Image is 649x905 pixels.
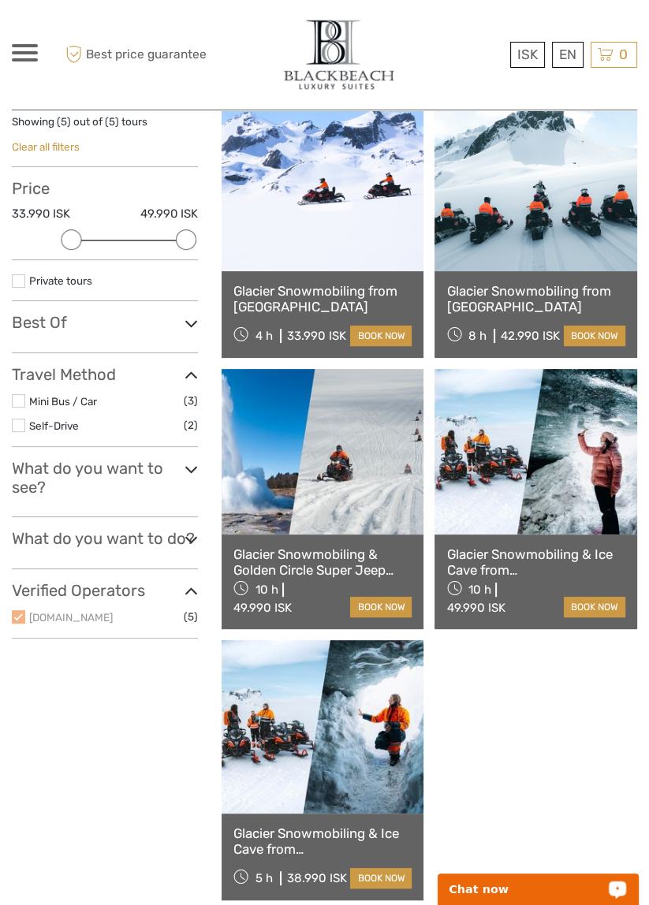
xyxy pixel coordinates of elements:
[29,274,92,287] a: Private tours
[350,868,412,888] a: book now
[184,608,198,626] span: (5)
[517,47,538,62] span: ISK
[29,395,97,408] a: Mini Bus / Car
[233,825,412,858] a: Glacier Snowmobiling & Ice Cave from [GEOGRAPHIC_DATA]
[184,416,198,434] span: (2)
[552,42,584,68] div: EN
[564,326,625,346] a: book now
[140,206,198,222] label: 49.990 ISK
[12,140,80,153] a: Clear all filters
[233,546,412,579] a: Glacier Snowmobiling & Golden Circle Super Jeep Adventure
[184,392,198,410] span: (3)
[12,114,198,139] div: Showing ( ) out of ( ) tours
[287,871,347,885] div: 38.990 ISK
[446,283,625,315] a: Glacier Snowmobiling from [GEOGRAPHIC_DATA]
[29,419,79,432] a: Self-Drive
[12,365,198,384] h3: Travel Method
[12,313,198,332] h3: Best Of
[287,329,346,343] div: 33.990 ISK
[350,326,412,346] a: book now
[255,871,273,885] span: 5 h
[233,601,292,615] div: 49.990 ISK
[564,597,625,617] a: book now
[233,283,412,315] a: Glacier Snowmobiling from [GEOGRAPHIC_DATA]
[109,114,115,129] label: 5
[468,329,487,343] span: 8 h
[468,583,491,597] span: 10 h
[255,583,278,597] span: 10 h
[446,546,625,579] a: Glacier Snowmobiling & Ice Cave from [GEOGRAPHIC_DATA]
[350,597,412,617] a: book now
[446,601,505,615] div: 49.990 ISK
[12,529,198,548] h3: What do you want to do?
[501,329,560,343] div: 42.990 ISK
[12,581,198,600] h3: Verified Operators
[62,42,207,68] span: Best price guarantee
[12,206,70,222] label: 33.990 ISK
[617,47,630,62] span: 0
[12,459,198,497] h3: What do you want to see?
[61,114,67,129] label: 5
[427,855,649,905] iframe: LiveChat chat widget
[276,16,401,94] img: 821-d0172702-669c-46bc-8e7c-1716aae4eeb1_logo_big.jpg
[255,329,273,343] span: 4 h
[12,179,198,198] h3: Price
[29,611,113,624] a: [DOMAIN_NAME]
